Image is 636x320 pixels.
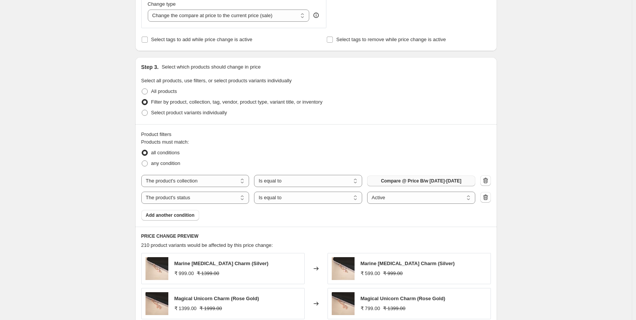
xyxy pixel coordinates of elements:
span: any condition [151,160,181,166]
span: Filter by product, collection, tag, vendor, product type, variant title, or inventory [151,99,323,105]
div: Product filters [141,131,491,138]
span: ₹ 999.00 [383,270,403,276]
span: Products must match: [141,139,189,145]
button: Compare @ Price B/w 1000-2000 [367,176,475,186]
button: Add another condition [141,210,199,221]
span: Magical Unicorn Charm (Rose Gold) [361,296,445,301]
span: All products [151,88,177,94]
span: ₹ 599.00 [361,270,380,276]
h2: Step 3. [141,63,159,71]
span: all conditions [151,150,180,155]
img: ECH_RG__22_80x.jpg [145,292,168,315]
img: ECH_RG__22_80x.jpg [332,292,355,315]
span: ₹ 799.00 [361,306,380,311]
img: CCH_RG__22_80x.jpg [145,257,168,280]
span: 210 product variants would be affected by this price change: [141,242,273,248]
span: Add another condition [146,212,195,218]
span: ₹ 999.00 [174,270,194,276]
span: Change type [148,1,176,7]
span: ₹ 1399.00 [197,270,219,276]
span: ₹ 1399.00 [174,306,197,311]
span: ₹ 1999.00 [200,306,222,311]
span: Select all products, use filters, or select products variants individually [141,78,292,83]
h6: PRICE CHANGE PREVIEW [141,233,491,239]
span: ₹ 1399.00 [383,306,406,311]
div: help [312,11,320,19]
span: Marine [MEDICAL_DATA] Charm (Silver) [174,261,268,266]
p: Select which products should change in price [161,63,260,71]
span: Select tags to add while price change is active [151,37,252,42]
span: Select product variants individually [151,110,227,115]
span: Select tags to remove while price change is active [336,37,446,42]
span: Marine [MEDICAL_DATA] Charm (Silver) [361,261,455,266]
span: Compare @ Price B/w [DATE]-[DATE] [381,178,461,184]
span: Magical Unicorn Charm (Rose Gold) [174,296,259,301]
img: CCH_RG__22_80x.jpg [332,257,355,280]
